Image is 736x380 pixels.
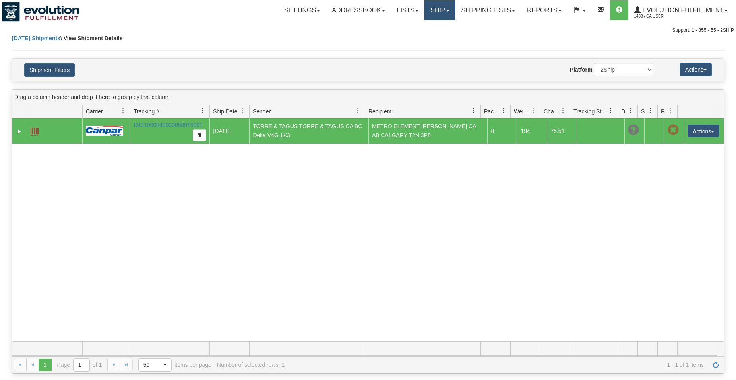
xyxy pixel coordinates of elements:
img: 14 - Canpar [86,126,123,136]
span: Delivery Status [621,107,628,115]
div: Number of selected rows: 1 [217,362,285,368]
a: Refresh [709,359,722,371]
a: Weight filter column settings [527,104,540,118]
td: TORRE & TAGUS TORRE & TAGUS CA BC Delta V4G 1K3 [249,118,368,144]
a: Delivery Status filter column settings [624,104,637,118]
span: Carrier [86,107,103,115]
span: \ View Shipment Details [60,35,123,41]
a: Carrier filter column settings [116,104,130,118]
a: Shipping lists [455,0,521,20]
a: Ship Date filter column settings [236,104,249,118]
button: Shipment Filters [24,63,75,77]
a: Evolution Fulfillment 1488 / CA User [628,0,734,20]
span: Sender [253,107,271,115]
span: Pickup Status [661,107,668,115]
a: Lists [391,0,424,20]
button: Copy to clipboard [193,129,206,141]
span: Unknown [628,125,639,136]
span: Tracking Status [573,107,608,115]
div: Support: 1 - 855 - 55 - 2SHIP [2,27,734,34]
a: Charge filter column settings [556,104,570,118]
a: Label [31,124,39,137]
a: Expand [15,127,23,135]
a: Ship [424,0,455,20]
a: Shipment Issues filter column settings [644,104,657,118]
td: 8 [487,118,517,144]
img: logo1488.jpg [2,2,79,22]
button: Actions [688,125,719,137]
td: METRO ELEMENT [PERSON_NAME] CA AB CALGARY T2N 3P8 [368,118,488,144]
a: Packages filter column settings [497,104,510,118]
td: 75.51 [547,118,577,144]
span: 1488 / CA User [634,12,694,20]
a: Reports [521,0,567,20]
span: items per page [138,358,211,372]
span: Packages [484,107,501,115]
span: select [159,359,171,371]
a: Sender filter column settings [351,104,365,118]
span: Evolution Fulfillment [641,7,724,14]
span: Tracking # [134,107,159,115]
span: Pickup Not Assigned [668,125,679,136]
span: Shipment Issues [641,107,648,115]
span: 50 [143,361,154,369]
div: grid grouping header [12,90,724,105]
a: [DATE] Shipments [12,35,60,41]
td: 194 [517,118,547,144]
a: Tracking # filter column settings [196,104,209,118]
span: Weight [514,107,531,115]
button: Actions [680,63,712,76]
span: Page sizes drop down [138,358,172,372]
a: Tracking Status filter column settings [604,104,618,118]
span: Charge [544,107,560,115]
span: Ship Date [213,107,237,115]
label: Platform [570,66,593,74]
a: D431000840000058915001 [134,122,203,128]
a: Settings [278,0,326,20]
td: [DATE] [209,118,249,144]
input: Page 1 [74,359,89,371]
span: Page of 1 [57,358,102,372]
span: Recipient [368,107,391,115]
span: 1 - 1 of 1 items [290,362,704,368]
a: Recipient filter column settings [467,104,480,118]
span: Page 1 [39,359,51,371]
a: Pickup Status filter column settings [664,104,677,118]
a: Addressbook [326,0,391,20]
